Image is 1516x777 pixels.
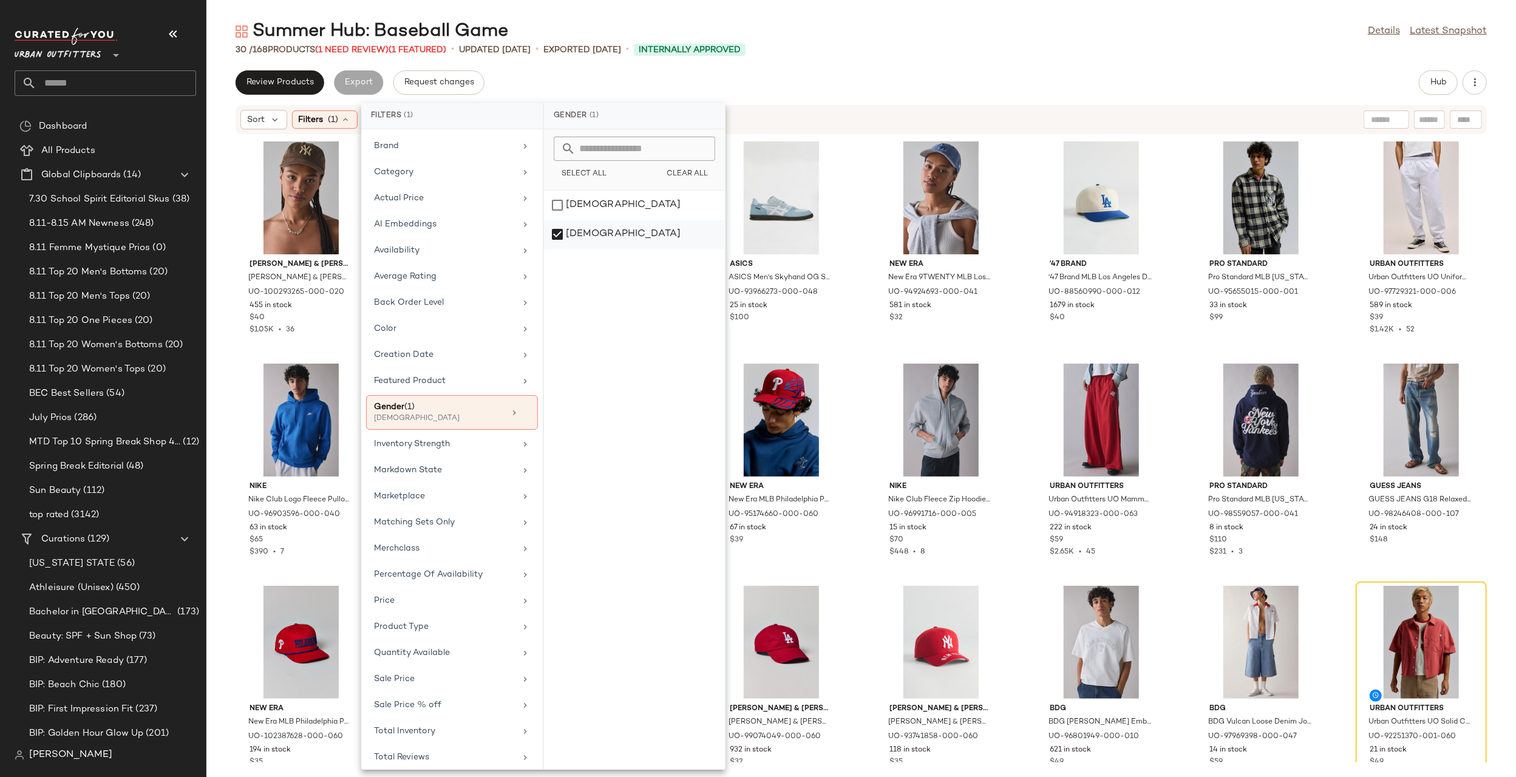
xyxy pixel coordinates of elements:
span: (48) [124,460,144,473]
span: Sort [247,114,265,126]
span: • [268,548,280,556]
span: (450) [114,581,140,595]
span: (201) [143,727,169,741]
span: Urban Outfitters UO Mammoth Baggy Fit Track Pant in Scarlet Sage/Brilliant White, Men's at Urban ... [1049,495,1152,506]
span: (54) [104,387,124,401]
span: (38) [170,192,190,206]
span: • [274,326,286,334]
div: Matching Sets Only [374,516,515,529]
span: 222 in stock [1050,523,1092,534]
img: 102387628_060_b [240,586,362,699]
span: (112) [81,484,104,498]
span: (1) [404,402,415,412]
span: Nike Club Logo Fleece Pullover Hoodie Sweatshirt in Game Royal, Men's at Urban Outfitters [248,495,352,506]
span: UO-97969398-000-047 [1208,731,1297,742]
button: Review Products [236,70,324,95]
span: (1 Featured) [389,46,446,55]
span: Urban Outfitters UO Solid Cut off Oxford Shirt Top in Red, Men's at Urban Outfitters [1368,717,1472,728]
span: (3142) [69,508,99,522]
span: 3 [1239,548,1243,556]
div: AI Embeddings [374,218,515,231]
span: UO-94918323-000-063 [1049,509,1138,520]
span: ASICS Men's Skyhand OG Sportstyle Sneaker in Light Blue/White, Men's at Urban Outfitters [729,273,832,283]
span: New Era MLB Philadelphia Phillies 59FIFTY Snapback Hat in Red, Men's at Urban Outfitters [729,495,832,506]
span: 118 in stock [889,745,931,756]
span: BDG [1209,704,1313,714]
span: UO-98559057-000-041 [1208,509,1298,520]
span: [PERSON_NAME] & [PERSON_NAME] [730,704,833,714]
img: svg%3e [236,25,248,38]
span: 30 / [236,46,253,55]
span: MTD Top 10 Spring Break Shop 4.1 [29,435,180,449]
div: Brand [374,140,515,152]
span: $65 [250,535,263,546]
span: (1) [404,110,413,121]
span: All Products [41,144,95,158]
span: BDG [1050,704,1153,714]
span: Bachelor in [GEOGRAPHIC_DATA]: LP [29,605,175,619]
span: UO-102387628-000-060 [248,731,343,742]
div: Total Inventory [374,725,515,738]
span: $35 [889,757,903,768]
span: (14) [121,168,141,182]
span: 21 in stock [1370,745,1407,756]
span: Nike [250,481,353,492]
img: 100293265_020_b [240,141,362,254]
div: Products [236,44,446,56]
span: ASICS [730,259,833,270]
div: Category [374,166,515,178]
div: Gender [374,401,505,413]
span: 581 in stock [889,300,931,311]
span: 8.11 Top 20 Women's Bottoms [29,338,163,352]
span: 8.11 Top 20 One Pieces [29,314,132,328]
span: UO-100293265-000-020 [248,287,344,298]
img: 96991716_005_b [880,364,1002,477]
span: $231 [1209,548,1226,556]
span: Pro Standard MLB [US_STATE] Yankees Souvenir Graphic Hoodie Sweatshirt in Navy, Men's at Urban Ou... [1208,495,1311,506]
span: UO-96903596-000-040 [248,509,340,520]
span: New Era [730,481,833,492]
span: Clear All [666,170,708,178]
div: [DEMOGRAPHIC_DATA] [374,413,495,424]
span: $2.65K [1050,548,1074,556]
span: Athleisure (Unisex) [29,581,114,595]
span: $110 [1209,535,1227,546]
img: 95655015_001_b [1200,141,1322,254]
img: 94924693_041_b [880,141,1002,254]
div: Percentage Of Availability [374,568,515,581]
span: GUESS JEANS G18 Relaxed Fit [PERSON_NAME] in Heritage Printed, Men's at Urban Outfitters [1368,495,1472,506]
span: 8 [920,548,925,556]
span: • [908,548,920,556]
span: GUESS JEANS [1370,481,1473,492]
img: 92251370_060_b [1360,586,1483,699]
div: Sale Price [374,673,515,685]
span: UO-88560990-000-012 [1049,287,1140,298]
span: 168 [253,46,268,55]
span: $32 [889,313,903,324]
span: New Era MLB Philadelphia Phillies 9SEVENTY Stretch-Snap Hat in Red, Men's at Urban Outfitters [248,717,352,728]
span: BIP: Beach Chic [29,678,100,692]
span: UO-96801949-000-010 [1049,731,1139,742]
span: • [1394,326,1406,334]
span: 589 in stock [1370,300,1412,311]
p: updated [DATE] [459,44,531,56]
span: Sun Beauty [29,484,81,498]
span: 7.30 School Spirit Editorial Skus [29,192,170,206]
span: 14 in stock [1209,745,1247,756]
div: Back Order Level [374,296,515,309]
span: (20) [145,362,166,376]
span: BDG Vulcan Loose Denim Jort in Love Wash, Men's at Urban Outfitters [1208,717,1311,728]
span: $390 [250,548,268,556]
span: (73) [137,629,156,643]
span: 15 in stock [889,523,926,534]
span: Filters [299,114,324,126]
div: Color [374,322,515,335]
span: Review Products [246,78,314,87]
a: Latest Snapshot [1410,24,1487,39]
span: New Era 9TWENTY MLB Los Angeles Dodgers Washed Dad Hat in Navy, Men's at Urban Outfitters [888,273,991,283]
div: Summer Hub: Baseball Game [236,19,508,44]
span: UO-95655015-000-001 [1208,287,1298,298]
span: Beauty: SPF + Sun Shop [29,629,137,643]
span: 25 in stock [730,300,767,311]
span: • [626,42,629,57]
